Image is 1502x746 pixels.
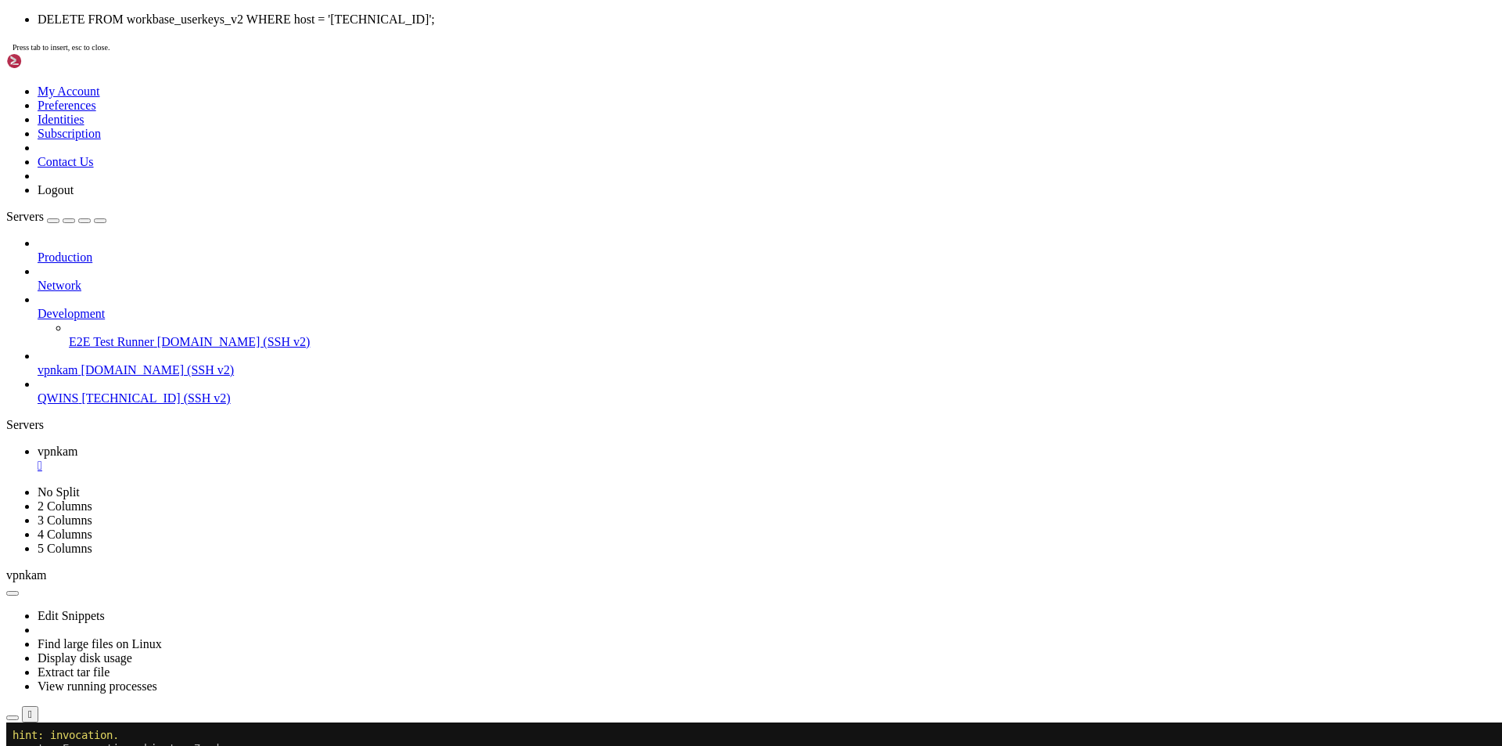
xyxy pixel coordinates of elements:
[38,113,84,126] a: Identities
[69,321,1496,349] li: E2E Test Runner [DOMAIN_NAME] (SSH v2)
[38,485,80,499] a: No Split
[13,43,110,52] span: Press tab to insert, esc to close.
[6,499,1299,512] x-row: [DATE] 11:25:37,576 - apscheduler.executors.default - INFO - Job "delete_all_messages (trigger: d...
[6,33,1299,46] x-row: remote: Counting objects: 100% (7/7), done.
[38,665,110,679] a: Extract tar file
[38,250,92,264] span: Production
[38,391,78,405] span: QWINS
[6,286,1299,299] x-row: [DATE] 11:24:49,821 - apscheduler.scheduler - INFO - Scheduler started
[6,432,1299,445] x-row: [DATE] 11:25:37,003 - httpx - INFO - HTTP Request: POST [URL][DOMAIN_NAME] "HTTP/1.1 200 OK"
[38,349,1496,377] li: vpnkam [DOMAIN_NAME] (SSH v2)
[6,113,1299,126] x-row: Updating c2871c3..629a2f8
[6,568,47,582] span: vpnkam
[38,307,105,320] span: Development
[6,179,1299,193] x-row: vpn-bot: stopped
[38,377,1496,405] li: QWINS [TECHNICAL_ID] (SSH v2)
[6,459,1299,472] x-row: [DATE] 11:25:37,397 - apscheduler.executors.default - INFO - Running job "delete_all_messages (tr...
[6,299,1299,312] x-row: [DATE] 11:24:49,971 - httpx - INFO - HTTP Request: POST [URL][DOMAIN_NAME] "HTTP/1.1 200 OK"
[38,651,132,665] a: Display disk usage
[6,219,1299,232] x-row: [DATE] 11:24:49,820 - apscheduler.scheduler - INFO - Added job "check_promo_action" to job store ...
[6,618,1299,632] x-row: sqlite> DELETE FROM workbase_userkeys_v2 WHERE host = '[TECHNICAL_ID]';
[6,405,1299,419] x-row: [DATE] 11:25:16,901 - httpx - INFO - HTTP Request: POST [URL][DOMAIN_NAME] "HTTP/1.1 200 OK"
[119,139,125,152] span: +
[38,363,78,377] span: vpnkam
[38,13,1496,27] li: DELETE FROM workbase_userkeys_v2 WHERE host = '[TECHNICAL_ID]';
[6,86,1299,99] x-row: From [URL][DOMAIN_NAME]
[6,126,1299,139] x-row: Fast-forward
[6,210,106,223] a: Servers
[38,127,101,140] a: Subscription
[69,335,154,348] span: E2E Test Runner
[6,352,1299,366] x-row: [DATE] 11:25:00,182 - httpx - INFO - HTTP Request: POST [URL][DOMAIN_NAME] "HTTP/1.1 200 OK"
[6,73,1299,86] x-row: Unpacking objects: 100% (4/4), 1.01 KiB | 259.00 KiB/s, done.
[38,99,96,112] a: Preferences
[6,259,1299,272] x-row: [DATE] 11:24:49,821 - apscheduler.scheduler - INFO - Added job "setup_scheduler.<locals>.notify_a...
[38,514,92,527] a: 3 Columns
[6,206,1299,219] x-row: root@25a3a1673f72:/vpnkamchatka# logbot
[6,153,1299,166] x-row: 1 file changed, 1 insertion(+)
[6,326,1299,339] x-row: [DATE] 11:24:50,028 - [DEMOGRAPHIC_DATA].scheduler - INFO - Scheduler started
[38,679,157,693] a: View running processes
[6,246,1299,259] x-row: [DATE] 11:24:49,821 - apscheduler.scheduler - INFO - Added job "setup_scheduler.<locals>.notify_a...
[6,46,1299,59] x-row: remote: Compressing objects: 100% (4/4), done.
[6,512,1299,525] x-row: [DATE] 11:25:47,055 - httpx - INFO - HTTP Request: POST [URL][DOMAIN_NAME] "HTTP/1.1 200 OK"
[38,363,1496,377] a: vpnkam [DOMAIN_NAME] (SSH v2)
[157,335,311,348] span: [DOMAIN_NAME] (SSH v2)
[81,363,235,377] span: [DOMAIN_NAME] (SSH v2)
[38,183,74,196] a: Logout
[38,542,92,555] a: 5 Columns
[38,637,162,650] a: Find large files on Linux
[38,609,105,622] a: Edit Snippets
[38,499,92,513] a: 2 Columns
[6,6,113,19] span: hint: invocation.
[38,445,1496,473] a: vpnkam
[6,565,1299,578] x-row: ^C
[6,445,1299,459] x-row: [DATE] 11:25:37,397 - apscheduler.scheduler - INFO - Removed job 5c3e7f29f2df40bd9f781b3d9cd1687c
[6,20,1299,33] x-row: remote: Enumerating objects: 7, done.
[6,379,1299,392] x-row: [DATE] 11:25:07,294 - httpx - INFO - HTTP Request: POST [URL][DOMAIN_NAME] "HTTP/1.1 200 OK"
[6,485,1299,499] x-row: [DATE] 11:25:37,575 - httpx - INFO - HTTP Request: POST [URL][DOMAIN_NAME] "HTTP/1.1 200 OK"
[69,335,1496,349] a: E2E Test Runner [DOMAIN_NAME] (SSH v2)
[6,339,1299,352] x-row: [DATE] 11:24:50,028 - telegram.ext.Application - INFO - Application started
[38,307,1496,321] a: Development
[38,459,1496,473] a: 
[6,592,1299,605] x-row: SQLite version 3.34.1 [DATE] 14:10:07
[6,472,1299,485] x-row: [DATE] 23:25:37.395564+00:00)
[6,539,1299,552] x-row: [DATE] 11:26:07,157 - httpx - INFO - HTTP Request: POST [URL][DOMAIN_NAME] "HTTP/1.1 200 OK"
[6,193,1299,206] x-row: vpn-bot: started
[6,99,1299,113] x-row: c2871c3..629a2f8 master -> origin/master
[6,232,1299,246] x-row: [DATE] 11:24:49,821 - apscheduler.scheduler - INFO - Added job "check_promo_action" to job store ...
[38,445,78,458] span: vpnkam
[38,265,1496,293] li: Network
[38,279,1496,293] a: Network
[6,53,96,69] img: Shellngn
[81,391,230,405] span: [TECHNICAL_ID] (SSH v2)
[38,293,1496,349] li: Development
[6,366,1299,379] x-row: [DATE] 11:25:06,848 - httpx - INFO - HTTP Request: POST [URL][DOMAIN_NAME] "HTTP/1.1 200 OK"
[38,236,1496,265] li: Production
[6,59,1299,73] x-row: remote: Total 4 (delta 3), reused 0 (delta 0), pack-reused 0 (from 0)
[38,391,1496,405] a: QWINS [TECHNICAL_ID] (SSH v2)
[6,418,1496,432] div: Servers
[6,632,1299,645] x-row: sqlite> DELETE FROM workbase_userkeys_v2 WHERE host = '';
[6,605,1299,618] x-row: Enter ".help" for usage hints.
[38,528,92,541] a: 4 Columns
[6,578,1299,592] x-row: root@25a3a1673f72:/vpnkamchatka# sqlite3 db.sqlite3
[6,166,1299,179] x-row: root@25a3a1673f72:/vpnkamchatka# restartbot
[6,272,1299,286] x-row: [DATE] 11:24:49,821 - apscheduler.scheduler - INFO - Added job "check_quantity_keys" to job store...
[28,708,32,720] div: 
[6,552,1299,565] x-row: [DATE] 11:26:17,208 - httpx - INFO - HTTP Request: POST [URL][DOMAIN_NAME] "HTTP/1.1 200 OK"
[6,312,1299,326] x-row: [DATE] 11:24:50,026 - httpx - INFO - HTTP Request: POST [URL][DOMAIN_NAME] "HTTP/1.1 200 OK"
[6,392,1299,405] x-row: [DATE] 11:25:07,395 - apscheduler.scheduler - INFO - Added job "delete_all_messages" to job store...
[22,706,38,723] button: 
[6,210,44,223] span: Servers
[6,419,1299,432] x-row: [DATE] 11:25:26,952 - httpx - INFO - HTTP Request: POST [URL][DOMAIN_NAME] "HTTP/1.1 200 OK"
[6,525,1299,539] x-row: [DATE] 11:25:57,106 - httpx - INFO - HTTP Request: POST [URL][DOMAIN_NAME] "HTTP/1.1 200 OK"
[38,279,81,292] span: Network
[38,155,94,168] a: Contact Us
[6,139,1299,153] x-row: bot/VPN_bot.py | 1
[38,250,1496,265] a: Production
[38,85,100,98] a: My Account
